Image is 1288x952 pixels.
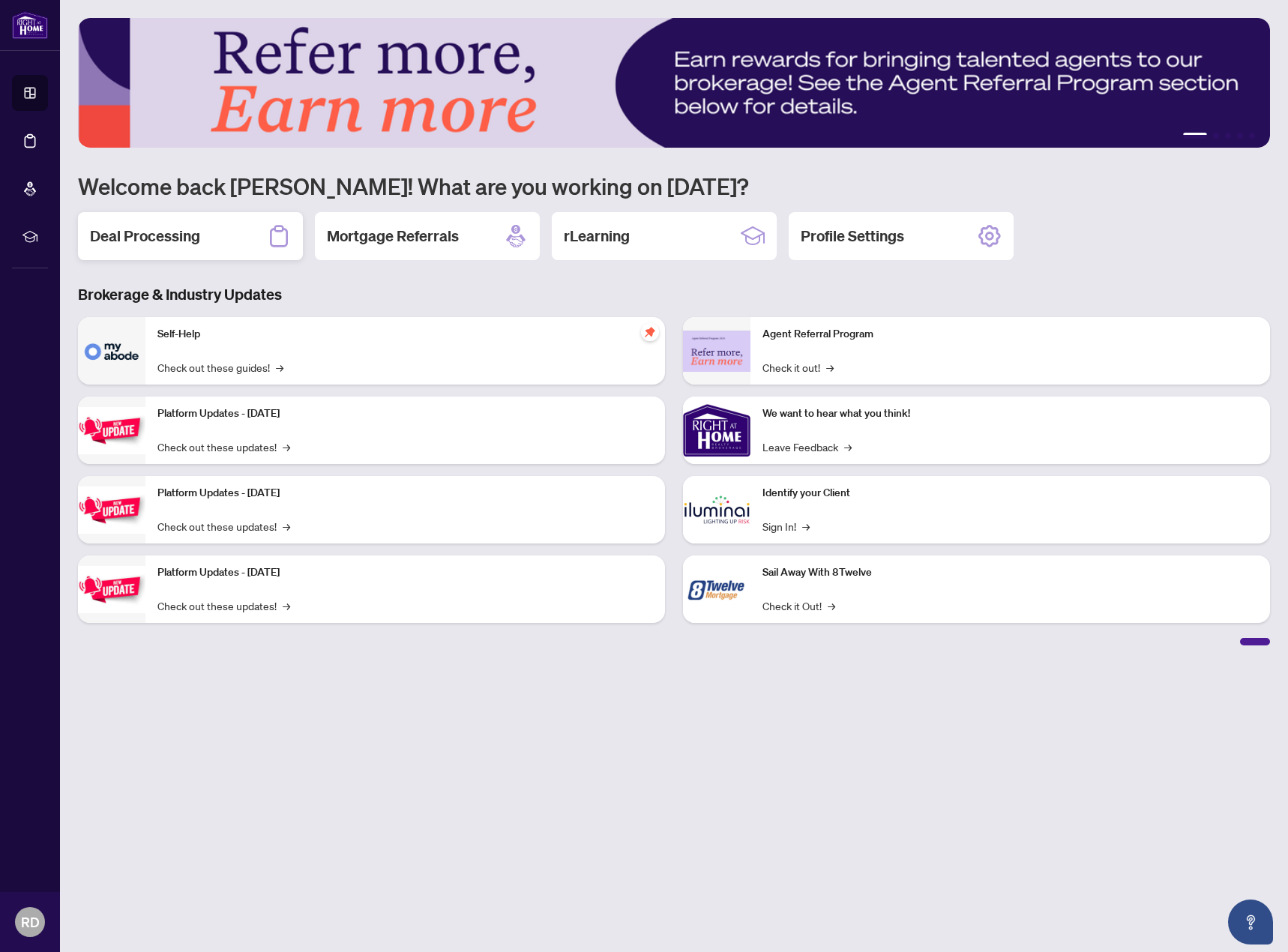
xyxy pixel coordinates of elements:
span: → [844,439,852,455]
button: 1 [1183,133,1207,139]
p: Platform Updates - [DATE] [157,485,653,501]
img: logo [12,11,48,39]
button: 5 [1249,133,1255,139]
img: Slide 0 [78,18,1270,148]
p: Platform Updates - [DATE] [157,564,653,581]
img: Platform Updates - June 23, 2025 [78,566,145,613]
h1: Welcome back [PERSON_NAME]! What are you working on [DATE]? [78,172,1270,200]
button: 4 [1237,133,1243,139]
img: Self-Help [78,317,145,385]
a: Check out these updates!→ [157,597,290,614]
a: Check out these updates!→ [157,518,290,534]
h2: rLearning [564,226,630,247]
h2: Mortgage Referrals [327,226,459,247]
span: pushpin [641,323,659,341]
h3: Brokerage & Industry Updates [78,284,1270,305]
span: → [283,518,290,534]
h2: Deal Processing [90,226,200,247]
span: → [283,597,290,614]
p: Self-Help [157,326,653,343]
button: 3 [1225,133,1231,139]
a: Check out these guides!→ [157,359,283,376]
span: → [826,359,834,376]
span: → [802,518,810,534]
a: Check it Out!→ [762,597,835,614]
a: Sign In!→ [762,518,810,534]
p: Identify your Client [762,485,1258,501]
a: Leave Feedback→ [762,439,852,455]
a: Check out these updates!→ [157,439,290,455]
p: Platform Updates - [DATE] [157,406,653,422]
p: Agent Referral Program [762,326,1258,343]
span: → [828,597,835,614]
img: Platform Updates - July 8, 2025 [78,486,145,534]
button: 2 [1213,133,1219,139]
p: We want to hear what you think! [762,406,1258,422]
button: Open asap [1228,900,1273,945]
img: Sail Away With 8Twelve [683,555,750,623]
p: Sail Away With 8Twelve [762,564,1258,581]
a: Check it out!→ [762,359,834,376]
span: RD [21,912,40,933]
h2: Profile Settings [801,226,904,247]
span: → [283,439,290,455]
img: Identify your Client [683,476,750,543]
img: Platform Updates - July 21, 2025 [78,407,145,454]
span: → [276,359,283,376]
img: We want to hear what you think! [683,397,750,464]
img: Agent Referral Program [683,331,750,372]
